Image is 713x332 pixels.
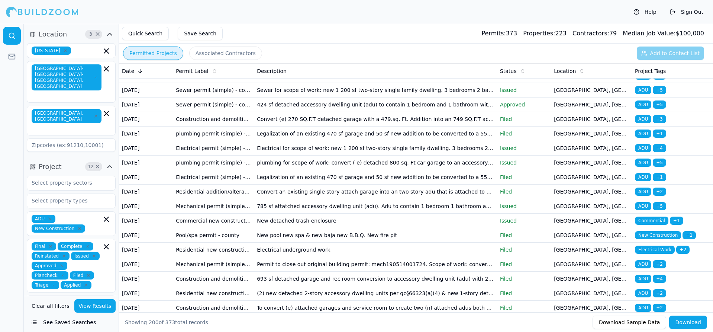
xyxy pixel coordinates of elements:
[635,217,668,225] span: Commercial
[551,214,632,228] td: [GEOGRAPHIC_DATA], [GEOGRAPHIC_DATA]
[119,156,173,170] td: [DATE]
[254,257,497,272] td: Permit to close out original building permit: mech190514001724. Scope of work: convert existing 4...
[119,272,173,286] td: [DATE]
[173,112,254,127] td: Construction and demolition - deposit
[27,176,106,189] input: Select property sectors
[500,246,548,253] p: Filed
[27,161,116,173] button: Project12Clear Project filters
[635,246,675,254] span: Electrical Work
[123,47,183,60] button: Permitted Projects
[254,243,497,257] td: Electrical underground work
[653,304,666,312] span: + 2
[27,316,116,329] button: See Saved Searches
[572,29,617,38] div: 79
[481,29,517,38] div: 373
[635,202,651,210] span: ADU
[173,301,254,315] td: Construction and demolition - deposit
[173,170,254,185] td: Electrical permit (simple) - county
[173,243,254,257] td: Residential new construction building permit - county
[551,272,632,286] td: [GEOGRAPHIC_DATA], [GEOGRAPHIC_DATA]
[653,275,666,283] span: + 4
[32,242,56,250] span: Final
[630,6,660,18] button: Help
[481,30,506,37] span: Permits:
[551,112,632,127] td: [GEOGRAPHIC_DATA], [GEOGRAPHIC_DATA]
[500,275,548,282] p: Filed
[95,32,100,36] span: Clear Location filters
[635,231,681,239] span: New Construction
[500,232,548,239] p: Filed
[666,6,707,18] button: Sign Out
[95,165,100,169] span: Clear Project filters
[173,199,254,214] td: Mechanical permit (simple) - county
[119,214,173,228] td: [DATE]
[119,170,173,185] td: [DATE]
[32,215,55,223] span: ADU
[173,83,254,98] td: Sewer permit (simple) - county
[119,228,173,243] td: [DATE]
[32,47,71,55] span: [US_STATE]
[27,28,116,40] button: Location3Clear Location filters
[551,98,632,112] td: [GEOGRAPHIC_DATA], [GEOGRAPHIC_DATA]
[32,262,67,270] span: Approved
[32,109,101,123] span: [GEOGRAPHIC_DATA], [GEOGRAPHIC_DATA]
[125,319,208,326] div: Showing of total records
[254,170,497,185] td: Legalization of an existing 470 sf garage and 50 sf new addition to be converted to a 550 sf stud...
[554,67,629,75] div: Location
[61,281,91,289] span: Applied
[635,275,651,283] span: ADU
[74,299,116,313] button: View Results
[173,286,254,301] td: Residential new construction building permit - county
[119,301,173,315] td: [DATE]
[254,98,497,112] td: 424 sf detached accessory dwelling unit (adu) to contain 1 bedroom and 1 bathroom with 244 sf 2nd...
[635,159,651,167] span: ADU
[551,286,632,301] td: [GEOGRAPHIC_DATA], [GEOGRAPHIC_DATA]
[551,243,632,257] td: [GEOGRAPHIC_DATA], [GEOGRAPHIC_DATA]
[119,98,173,112] td: [DATE]
[551,185,632,199] td: [GEOGRAPHIC_DATA], [GEOGRAPHIC_DATA]
[653,173,666,181] span: + 1
[178,27,223,40] button: Save Search
[500,217,548,224] p: Issued
[119,286,173,301] td: [DATE]
[254,272,497,286] td: 693 sf detached garage and rec room conversion to accessory dwelling unit (adu) with 2 bed 1 baths
[254,127,497,141] td: Legalization of an existing 470 sf garage and 50 sf new addition to be converted to a 550 sf stud...
[635,86,651,94] span: ADU
[173,228,254,243] td: Pool/spa permit - county
[635,260,651,268] span: ADU
[254,156,497,170] td: plumbing for scope of work: convert ( e) detached 800 sq. Ft car garage to an accessory dwelling ...
[119,199,173,214] td: [DATE]
[122,67,170,75] div: Date
[500,86,548,94] p: Issued
[173,257,254,272] td: Mechanical permit (simple) - county
[32,271,68,280] span: Plancheck
[635,130,651,138] span: ADU
[500,188,548,195] p: Filed
[254,214,497,228] td: New detached trash enclosure
[551,257,632,272] td: [GEOGRAPHIC_DATA], [GEOGRAPHIC_DATA]
[39,29,67,39] span: Location
[58,242,93,250] span: Complete
[87,31,94,38] span: 3
[39,162,62,172] span: Project
[32,64,101,90] span: [GEOGRAPHIC_DATA]-[GEOGRAPHIC_DATA]-[GEOGRAPHIC_DATA], [GEOGRAPHIC_DATA]
[523,30,555,37] span: Properties:
[500,130,548,137] p: Filed
[623,30,675,37] span: Median Job Value:
[551,156,632,170] td: [GEOGRAPHIC_DATA], [GEOGRAPHIC_DATA]
[500,290,548,297] p: Filed
[149,319,159,325] span: 200
[119,83,173,98] td: [DATE]
[500,261,548,268] p: Filed
[635,304,651,312] span: ADU
[653,115,666,123] span: + 3
[500,304,548,312] p: Filed
[653,188,666,196] span: + 2
[635,100,651,109] span: ADU
[500,67,548,75] div: Status
[254,228,497,243] td: New pool new spa & new baja new B.B.Q. New fire pit
[500,202,548,210] p: Issued
[500,159,548,166] p: Issued
[119,127,173,141] td: [DATE]
[30,299,71,313] button: Clear all filters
